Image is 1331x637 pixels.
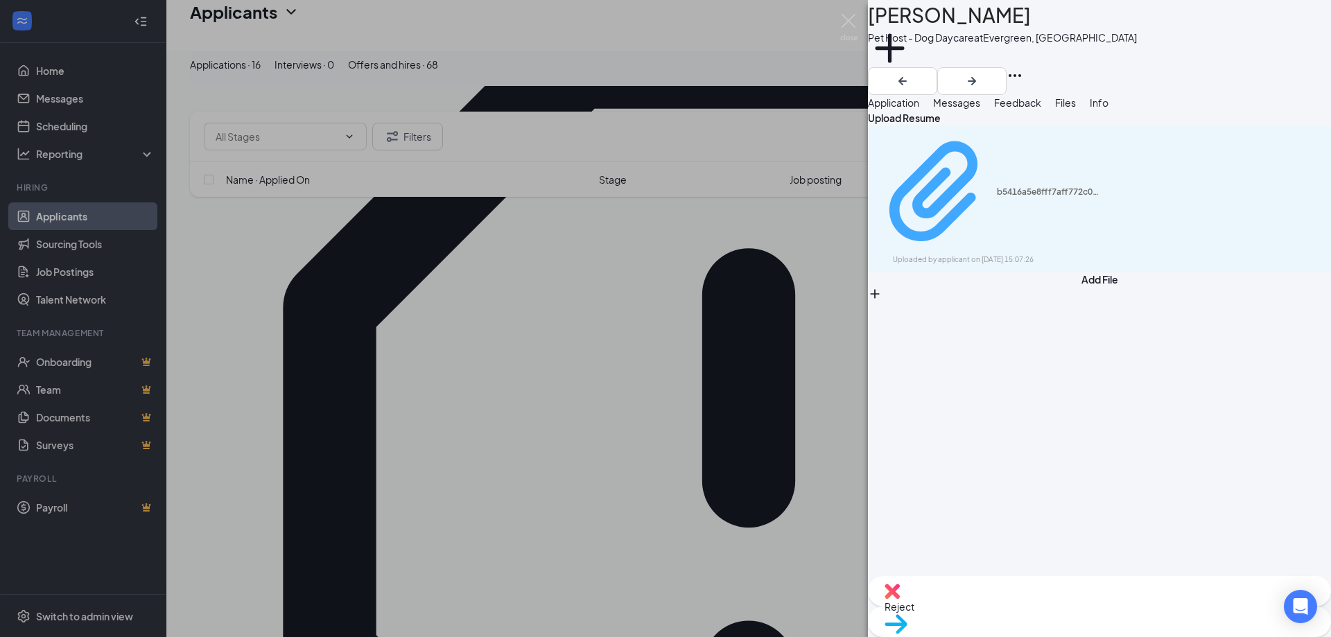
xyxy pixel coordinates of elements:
span: Application [868,96,919,109]
a: Paperclipb5416a5e8fff7aff772c0a679d71c9fc.pdfUploaded by applicant on [DATE] 15:07:26 [876,132,1101,265]
div: Uploaded by applicant on [DATE] 15:07:26 [893,254,1101,265]
div: Open Intercom Messenger [1284,590,1317,623]
div: b5416a5e8fff7aff772c0a679d71c9fc.pdf [997,186,1101,198]
span: Files [1055,96,1076,109]
svg: ArrowRight [964,73,980,89]
span: Info [1090,96,1108,109]
div: Upload Resume [868,110,1331,125]
button: PlusAdd a tag [868,26,912,85]
svg: ArrowLeftNew [894,73,911,89]
svg: Plus [868,287,882,301]
button: ArrowLeftNew [868,67,937,95]
button: ArrowRight [937,67,1007,95]
svg: Plus [868,26,912,70]
span: Reject [885,600,914,613]
svg: Paperclip [876,132,997,252]
button: Add FilePlus [868,272,1331,301]
div: Pet Host - Dog Daycare at Evergreen, [GEOGRAPHIC_DATA] [868,30,1137,44]
span: Messages [933,96,980,109]
svg: Ellipses [1007,67,1023,84]
span: Feedback [994,96,1041,109]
